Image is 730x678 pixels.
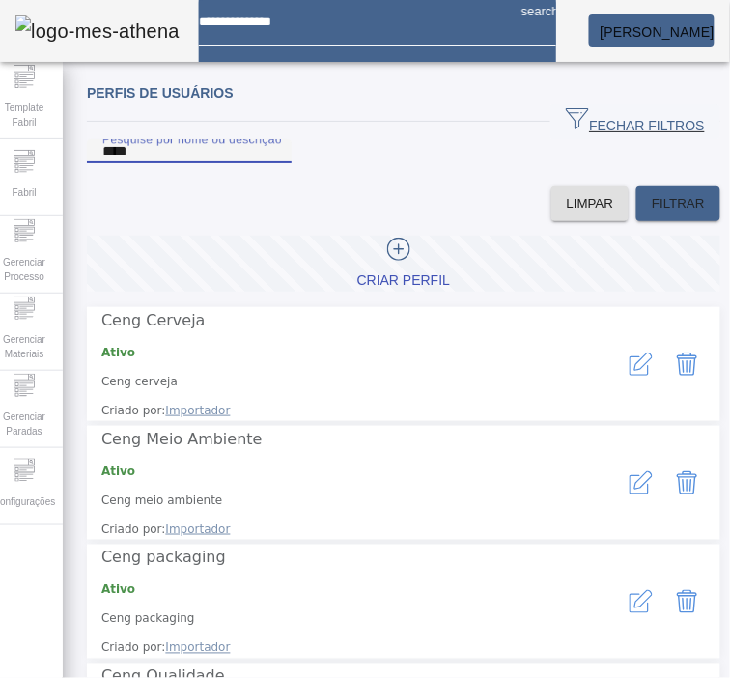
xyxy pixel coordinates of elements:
strong: Ativo [101,346,135,359]
mat-label: Pesquise por nome ou descrição [102,132,282,145]
p: Ceng packaging [101,610,613,628]
span: Ceng Cerveja [101,311,206,329]
p: Ceng cerveja [101,373,613,390]
span: LIMPAR [567,194,614,213]
span: Importador [166,641,231,655]
strong: Ativo [101,465,135,478]
span: FECHAR FILTROS [566,107,705,136]
button: FECHAR FILTROS [550,104,720,139]
span: Ceng packaging [101,549,226,567]
span: Ceng Meio Ambiente [101,430,263,448]
p: Ceng meio ambiente [101,492,613,509]
button: Delete [664,341,711,387]
span: Fabril [6,180,42,206]
span: FILTRAR [652,194,705,213]
strong: Ativo [101,583,135,597]
button: Delete [664,460,711,506]
span: [PERSON_NAME] [601,24,715,40]
img: logo-mes-athena [15,15,180,46]
span: Perfis de usuários [87,85,234,100]
span: Importador [166,404,231,417]
span: Criado por: [101,402,613,419]
button: Criar Perfil [87,236,720,292]
button: Delete [664,579,711,625]
button: FILTRAR [636,186,720,221]
span: Criado por: [101,639,613,657]
span: Criado por: [101,521,613,538]
span: Importador [166,523,231,536]
div: Criar Perfil [357,271,450,291]
button: LIMPAR [551,186,630,221]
